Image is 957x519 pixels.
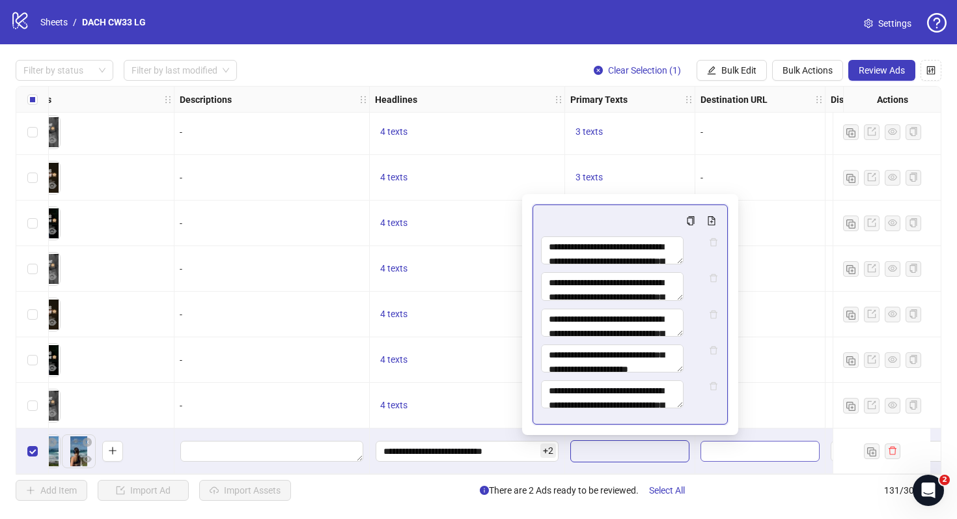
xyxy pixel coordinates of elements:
div: Select row 128 [16,292,49,337]
span: holder [163,95,173,104]
strong: Display URL [831,92,880,107]
span: holder [693,95,702,104]
span: - [180,127,182,137]
span: delete [709,274,718,283]
span: copy [686,216,695,225]
span: eye [48,409,57,418]
span: Bulk Actions [783,65,833,76]
span: holder [173,95,182,104]
button: Select All [639,480,695,501]
a: Sheets [38,15,70,29]
span: eye [888,173,897,182]
button: Duplicate [864,443,880,459]
button: Duplicate [843,124,859,140]
button: 4 texts [375,261,413,277]
button: 4 texts [375,352,413,368]
button: Add Item [16,480,87,501]
div: Edit values [570,440,689,462]
span: eye [888,309,897,318]
button: Bulk Edit [697,60,767,81]
button: Import Assets [199,480,291,501]
button: Preview [44,406,60,422]
span: 3 texts [576,172,603,182]
span: close-circle [594,66,603,75]
span: - [180,355,182,365]
strong: Primary Texts [570,92,628,107]
a: DACH CW33 LG [79,15,148,29]
div: Select row 126 [16,201,49,246]
div: Select row 124 [16,109,49,155]
span: - [180,218,182,229]
div: Resize Primary Texts column [691,87,695,112]
button: Preview [44,224,60,240]
span: 4 texts [380,309,408,319]
span: holder [814,95,824,104]
span: plus [108,446,117,455]
div: Resize Headlines column [561,87,564,112]
span: delete [709,310,718,319]
span: setting [864,19,873,28]
span: eye [48,363,57,372]
strong: Descriptions [180,92,232,107]
li: / [73,15,77,29]
span: eye [888,127,897,136]
span: export [867,309,876,318]
button: Preview [44,178,60,194]
div: Select all rows [16,87,49,113]
span: eye [83,455,92,464]
span: export [867,400,876,410]
span: question-circle [927,13,947,33]
span: 4 texts [380,263,408,274]
span: - [180,264,182,274]
button: Delete [44,435,60,451]
span: eye [888,264,897,273]
span: Settings [878,16,911,31]
span: eye [48,272,57,281]
span: export [867,218,876,227]
span: control [926,66,936,75]
strong: Actions [877,92,908,107]
button: 4 texts [375,170,413,186]
button: Delete [79,435,95,451]
span: - [180,400,182,411]
button: 3 texts [570,124,608,140]
button: Duplicate [843,261,859,277]
button: 3 texts [570,170,608,186]
span: file-add [707,216,716,225]
span: export [867,127,876,136]
span: 4 texts [380,217,408,228]
span: holder [554,95,563,104]
span: holder [684,95,693,104]
span: holder [368,95,377,104]
span: edit [707,66,716,75]
span: 2 [939,475,950,485]
button: 4 texts [375,216,413,231]
span: eye [48,135,57,145]
span: + 2 [540,443,556,458]
span: - [180,173,182,183]
span: 4 texts [380,354,408,365]
button: Duplicate [843,352,859,368]
div: Select row 125 [16,155,49,201]
button: Preview [44,270,60,285]
span: Bulk Edit [721,65,756,76]
span: export [867,173,876,182]
img: Asset 2 [62,435,95,468]
span: Select All [649,485,685,496]
span: eye [888,400,897,410]
iframe: Intercom live chat [913,475,944,506]
a: Settings [853,13,922,34]
span: eye [48,318,57,327]
button: Preview [79,452,95,468]
div: Resize Descriptions column [366,87,369,112]
span: Review Ads [859,65,905,76]
span: eye [888,355,897,364]
button: Preview [44,315,60,331]
div: Select row 130 [16,383,49,428]
span: 131 / 300 items [884,483,941,498]
div: Select row 131 [16,428,49,474]
span: There are 2 Ads ready to be reviewed. [480,480,695,501]
span: delete [709,382,718,391]
button: Bulk Actions [772,60,843,81]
